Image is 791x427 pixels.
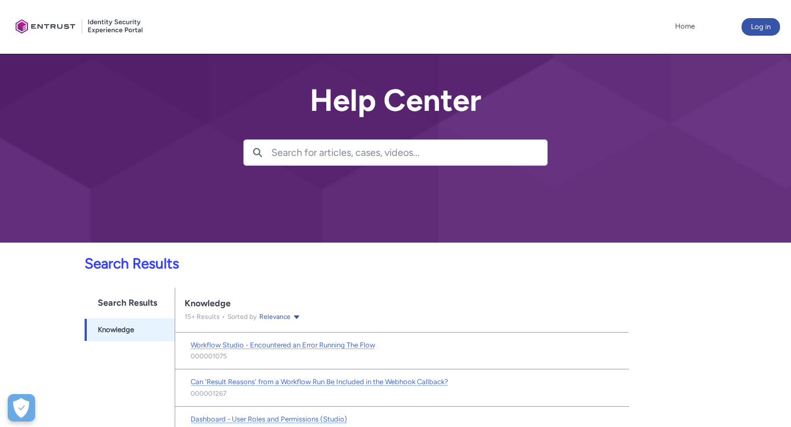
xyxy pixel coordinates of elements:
button: Relevance [259,311,301,322]
div: Cookie Preferences [8,394,35,422]
button: Log in [742,18,780,36]
lightning-formatted-text: 000001267 [191,389,226,398]
p: 15 + Results [185,312,220,322]
a: Home [672,18,698,35]
lightning-formatted-text: 000001075 [191,351,227,361]
span: Dashboard - User Roles and Permissions (Studio) [191,415,347,423]
button: Search [244,140,271,165]
h1: Search Results [85,288,175,318]
span: Workflow Studio - Encountered an Error Running The Flow [191,341,375,349]
div: Knowledge [185,298,620,309]
button: Open Preferences [8,394,35,422]
span: Can 'Result Reasons' from a Workflow Run Be Included in the Webhook Callback? [191,378,448,386]
div: Sorted by [220,311,301,322]
input: Search for articles, cases, videos... [271,140,547,165]
span: • [220,313,227,321]
a: Knowledge [85,318,175,341]
h2: Help Center [243,83,548,117]
p: Search Results [7,253,629,274]
span: Knowledge [98,324,134,335]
